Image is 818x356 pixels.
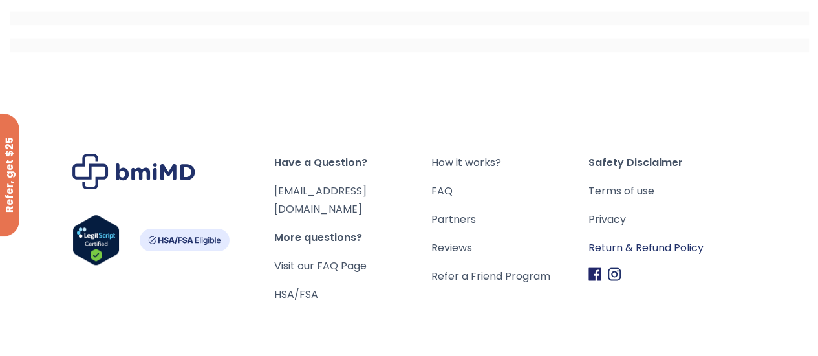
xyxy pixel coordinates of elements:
[274,154,431,172] span: Have a Question?
[588,239,746,257] a: Return & Refund Policy
[588,182,746,200] a: Terms of use
[608,267,621,281] img: Instagram
[431,239,588,257] a: Reviews
[72,154,195,189] img: Brand Logo
[431,267,588,286] a: Refer a Friend Program
[72,215,120,266] img: Verify Approval for www.bmimd.com
[431,211,588,229] a: Partners
[139,229,230,251] img: HSA-FSA
[431,154,588,172] a: How it works?
[274,287,318,302] a: HSA/FSA
[588,154,746,172] span: Safety Disclaimer
[72,215,120,271] a: Verify LegitScript Approval for www.bmimd.com
[588,211,746,229] a: Privacy
[588,267,601,281] img: Facebook
[274,229,431,247] span: More questions?
[274,258,367,273] a: Visit our FAQ Page
[431,182,588,200] a: FAQ
[274,183,367,216] a: [EMAIL_ADDRESS][DOMAIN_NAME]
